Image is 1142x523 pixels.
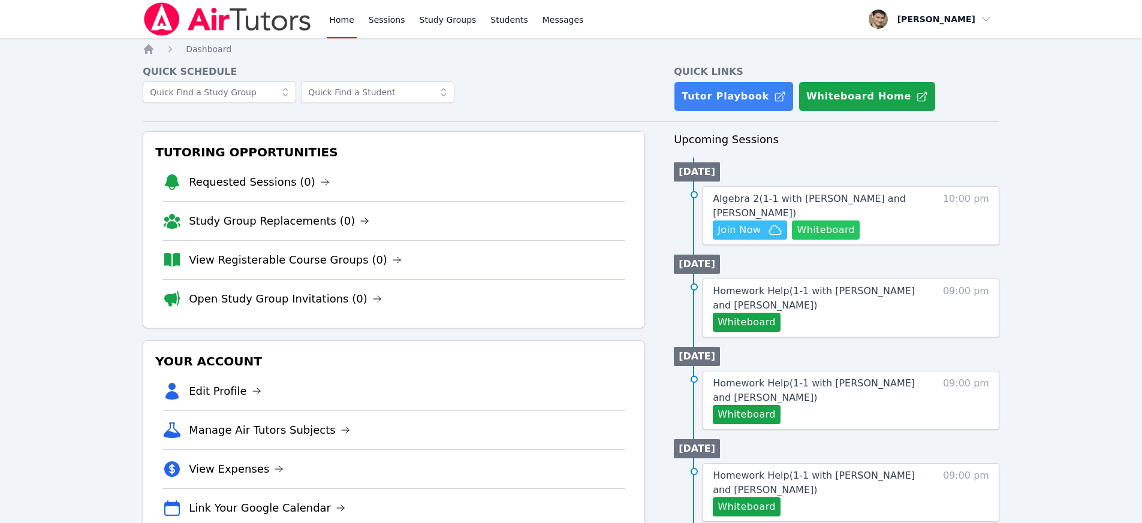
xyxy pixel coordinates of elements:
[153,141,635,163] h3: Tutoring Opportunities
[301,81,454,103] input: Quick Find a Student
[189,291,382,307] a: Open Study Group Invitations (0)
[153,350,635,372] h3: Your Account
[143,81,296,103] input: Quick Find a Study Group
[718,223,761,237] span: Join Now
[713,405,781,424] button: Whiteboard
[189,461,284,477] a: View Expenses
[143,65,645,79] h4: Quick Schedule
[713,220,787,240] button: Join Now
[186,44,231,54] span: Dashboard
[189,383,261,400] a: Edit Profile
[713,470,915,495] span: Homework Help ( 1-1 with [PERSON_NAME] and [PERSON_NAME] )
[792,220,860,240] button: Whiteboard
[143,2,312,36] img: Air Tutors
[189,174,330,191] a: Requested Sessions (0)
[713,376,920,405] a: Homework Help(1-1 with [PERSON_NAME] and [PERSON_NAME])
[713,285,915,311] span: Homework Help ( 1-1 with [PERSON_NAME] and [PERSON_NAME] )
[713,497,781,516] button: Whiteboard
[943,376,989,424] span: 09:00 pm
[713,192,920,220] a: Algebra 2(1-1 with [PERSON_NAME] and [PERSON_NAME])
[674,439,720,458] li: [DATE]
[674,347,720,366] li: [DATE]
[713,377,915,403] span: Homework Help ( 1-1 with [PERSON_NAME] and [PERSON_NAME] )
[189,500,345,516] a: Link Your Google Calendar
[674,255,720,274] li: [DATE]
[189,252,402,268] a: View Registerable Course Groups (0)
[143,43,999,55] nav: Breadcrumb
[713,193,906,219] span: Algebra 2 ( 1-1 with [PERSON_NAME] and [PERSON_NAME] )
[674,81,794,111] a: Tutor Playbook
[674,131,999,148] h3: Upcoming Sessions
[713,284,920,313] a: Homework Help(1-1 with [PERSON_NAME] and [PERSON_NAME])
[799,81,936,111] button: Whiteboard Home
[713,313,781,332] button: Whiteboard
[543,14,584,26] span: Messages
[943,468,989,516] span: 09:00 pm
[943,192,989,240] span: 10:00 pm
[943,284,989,332] span: 09:00 pm
[189,213,369,229] a: Study Group Replacements (0)
[189,422,350,439] a: Manage Air Tutors Subjects
[674,162,720,182] li: [DATE]
[713,468,920,497] a: Homework Help(1-1 with [PERSON_NAME] and [PERSON_NAME])
[186,43,231,55] a: Dashboard
[674,65,999,79] h4: Quick Links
